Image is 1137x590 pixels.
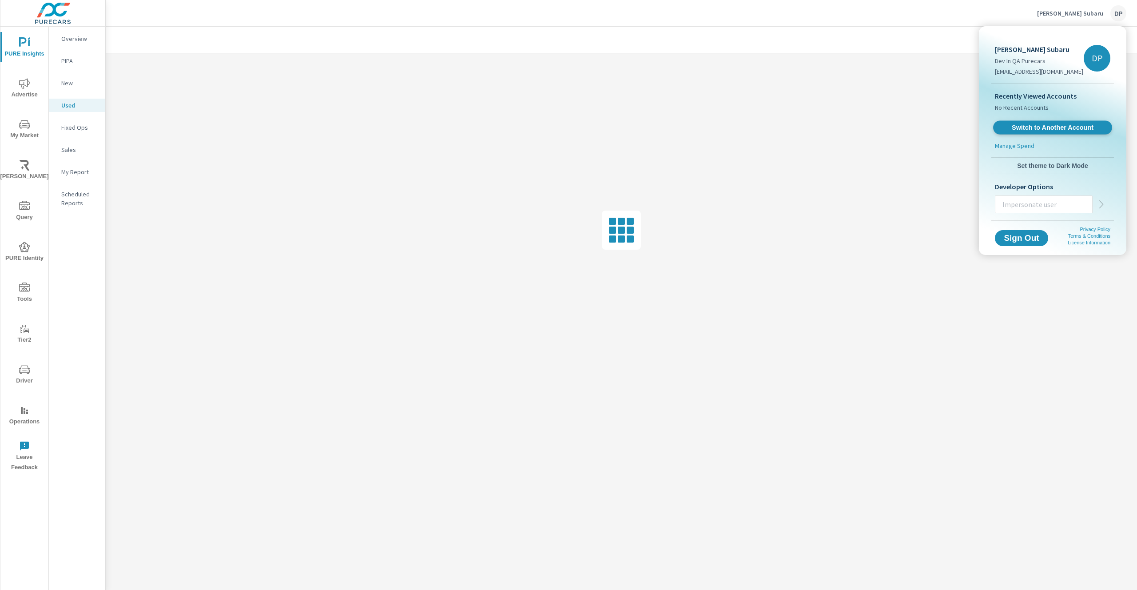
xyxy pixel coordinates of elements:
button: Set theme to Dark Mode [991,158,1114,174]
span: Switch to Another Account [998,124,1107,132]
a: Switch to Another Account [993,121,1112,135]
input: Impersonate user [995,193,1092,216]
p: [PERSON_NAME] Subaru [995,44,1083,55]
span: No Recent Accounts [995,101,1110,114]
div: DP [1084,45,1110,72]
p: Recently Viewed Accounts [995,91,1110,101]
p: Developer Options [995,181,1110,192]
p: [EMAIL_ADDRESS][DOMAIN_NAME] [995,67,1083,76]
p: Dev In QA Purecars [995,56,1083,65]
a: Privacy Policy [1080,227,1110,232]
span: Sign Out [1002,234,1041,242]
a: Terms & Conditions [1068,233,1110,239]
a: Manage Spend [991,141,1114,154]
p: Manage Spend [995,141,1034,150]
button: Sign Out [995,230,1048,246]
a: License Information [1068,240,1110,245]
span: Set theme to Dark Mode [995,162,1110,170]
